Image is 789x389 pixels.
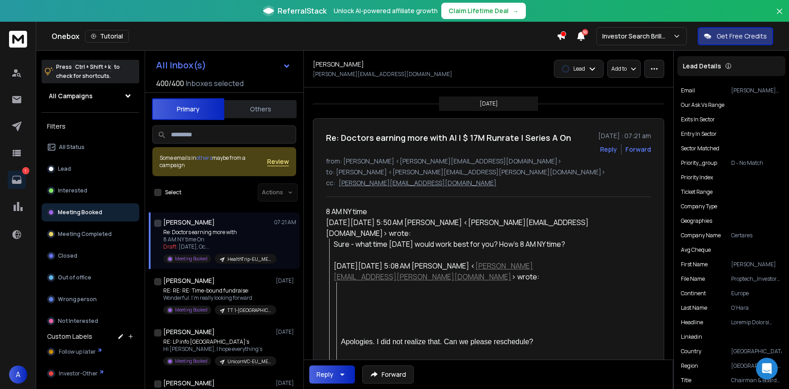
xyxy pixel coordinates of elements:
[163,294,272,302] p: Wonderful. I'm really looking forward
[731,159,782,167] p: D - No Match
[698,27,773,45] button: Get Free Credits
[52,30,557,43] div: Onebox
[42,312,139,330] button: Not Interested
[278,5,326,16] span: ReferralStack
[276,379,296,387] p: [DATE]
[163,287,272,294] p: RE: RE: RE: Time-bound fundraise:
[163,218,215,227] h1: [PERSON_NAME]
[156,61,206,70] h1: All Inbox(s)
[227,358,271,365] p: UnicornVC-EU_MENA_Afr
[598,131,651,140] p: [DATE] : 07:21 am
[334,239,590,250] div: Sure - what time [DATE] would work best for you? How's 8 AM NY time?
[339,178,496,187] p: [PERSON_NAME][EMAIL_ADDRESS][DOMAIN_NAME]
[42,138,139,156] button: All Status
[681,362,698,370] p: region
[731,232,782,239] p: Certares
[149,56,298,74] button: All Inbox(s)
[163,236,272,243] p: 8 AM NY time On
[274,219,296,226] p: 07:21 AM
[681,130,717,138] p: entry in sector
[573,65,585,72] p: Lead
[731,362,782,370] p: [GEOGRAPHIC_DATA] + [GEOGRAPHIC_DATA] + [GEOGRAPHIC_DATA] + [GEOGRAPHIC_DATA]
[160,154,267,169] div: Some emails in maybe from a campaign
[186,78,244,89] h3: Inboxes selected
[681,217,712,225] p: geographies
[731,87,782,94] p: [PERSON_NAME][EMAIL_ADDRESS][PERSON_NAME][DOMAIN_NAME]
[179,243,209,250] span: [DATE], Oc ...
[313,71,452,78] p: [PERSON_NAME][EMAIL_ADDRESS][DOMAIN_NAME]
[276,328,296,336] p: [DATE]
[56,62,120,81] p: Press to check for shortcuts.
[163,327,215,336] h1: [PERSON_NAME]
[42,343,139,361] button: Follow up later
[480,100,498,107] p: [DATE]
[58,317,98,325] p: Not Interested
[441,3,526,19] button: Claim Lifetime Deal→
[309,365,355,384] button: Reply
[681,174,713,181] p: priority index
[267,157,289,166] button: Review
[163,276,215,285] h1: [PERSON_NAME]
[276,277,296,284] p: [DATE]
[600,145,617,154] button: Reply
[341,326,590,347] div: Apologies. I did not realize that. Can we please reschedule?
[163,379,215,388] h1: [PERSON_NAME]
[611,65,627,72] p: Add to
[681,188,713,196] p: ticket range
[717,32,767,41] p: Get Free Credits
[681,275,705,283] p: file name
[227,256,271,263] p: HealthTrip-EU_MENA_Afr 3
[58,165,71,173] p: Lead
[512,6,519,15] span: →
[227,307,271,314] p: TT 1-[GEOGRAPHIC_DATA]
[334,260,590,282] div: [DATE][DATE] 5:08 AM [PERSON_NAME] < > wrote:
[175,255,208,262] p: Meeting Booked
[152,98,224,120] button: Primary
[47,332,92,341] h3: Custom Labels
[731,275,782,283] p: Proptech_Investors_Investor_Management_Team_34087_21-05-2025.csv
[326,157,651,166] p: from: [PERSON_NAME] <[PERSON_NAME][EMAIL_ADDRESS][DOMAIN_NAME]>
[224,99,297,119] button: Others
[42,87,139,105] button: All Campaigns
[731,261,782,268] p: [PERSON_NAME]
[681,203,717,210] p: company type
[681,159,717,167] p: priority_group
[22,167,29,174] p: 1
[59,348,96,355] span: Follow up later
[59,144,85,151] p: All Status
[9,365,27,384] button: A
[42,269,139,287] button: Out of office
[326,131,571,144] h1: Re: Doctors earning more with AI | $ 17M Runrate | Series A On
[49,91,93,101] h1: All Campaigns
[681,333,702,341] p: Linkedin
[58,296,97,303] p: Wrong person
[681,319,703,326] p: headline
[156,78,184,89] span: 400 / 400
[42,365,139,383] button: Investor-Other
[42,247,139,265] button: Closed
[681,87,695,94] p: Email
[681,304,707,312] p: Last Name
[774,5,785,27] button: Close banner
[8,171,26,189] a: 1
[756,358,778,379] div: Open Intercom Messenger
[681,116,715,123] p: exits in sector
[681,290,706,297] p: continent
[681,232,721,239] p: Company Name
[163,243,178,250] span: Draft:
[681,145,719,152] p: sector matched
[58,187,87,194] p: Interested
[317,370,333,379] div: Reply
[42,182,139,200] button: Interested
[163,338,272,346] p: RE: LP info [GEOGRAPHIC_DATA]’s
[683,62,721,71] p: Lead Details
[175,307,208,313] p: Meeting Booked
[334,6,438,15] p: Unlock AI-powered affiliate growth
[42,160,139,178] button: Lead
[326,168,651,177] p: to: [PERSON_NAME] <[PERSON_NAME][EMAIL_ADDRESS][PERSON_NAME][DOMAIN_NAME]>
[85,30,129,43] button: Tutorial
[582,29,588,35] span: 50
